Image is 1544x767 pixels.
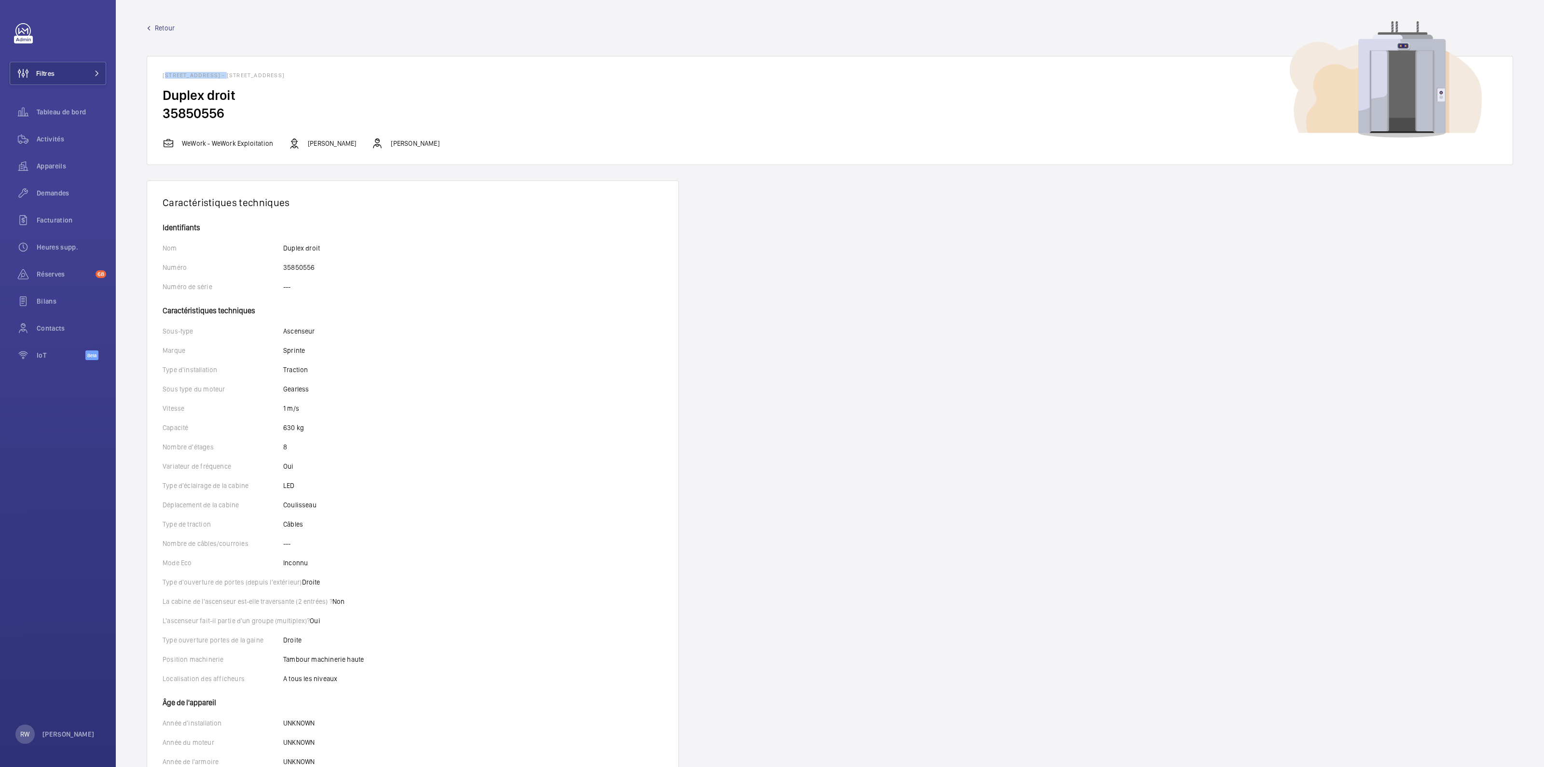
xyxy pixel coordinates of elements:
[163,243,283,253] p: Nom
[283,539,291,548] p: ---
[42,729,95,739] p: [PERSON_NAME]
[37,107,106,117] span: Tableau de bord
[283,481,295,490] p: LED
[163,442,283,452] p: Nombre d'étages
[163,757,283,767] p: Année de l'armoire
[283,757,315,767] p: UNKNOWN
[283,738,315,747] p: UNKNOWN
[302,577,320,587] p: Droite
[37,188,106,198] span: Demandes
[163,365,283,375] p: Type d'installation
[283,461,294,471] p: Oui
[163,326,283,336] p: Sous-type
[283,243,320,253] p: Duplex droit
[332,597,345,606] p: Non
[37,269,92,279] span: Réserves
[283,500,317,510] p: Coulisseau
[163,282,283,292] p: Numéro de série
[283,282,291,292] p: ---
[283,674,337,683] p: A tous les niveaux
[20,729,29,739] p: RW
[283,423,304,432] p: 630 kg
[163,635,283,645] p: Type ouverture portes de la gaine
[163,539,283,548] p: Nombre de câbles/courroies
[163,104,1497,122] h2: 35850556
[163,718,283,728] p: Année d'installation
[283,558,308,568] p: Inconnu
[163,693,663,707] h4: Âge de l'appareil
[163,346,283,355] p: Marque
[37,134,106,144] span: Activités
[391,139,439,148] p: [PERSON_NAME]
[283,384,309,394] p: Gearless
[37,161,106,171] span: Appareils
[283,655,364,664] p: Tambour machinerie haute
[37,323,106,333] span: Contacts
[163,558,283,568] p: Mode Eco
[155,23,175,33] span: Retour
[37,296,106,306] span: Bilans
[163,263,283,272] p: Numéro
[163,500,283,510] p: Déplacement de la cabine
[163,301,663,315] h4: Caractéristiques techniques
[283,365,308,375] p: Traction
[283,718,315,728] p: UNKNOWN
[1290,21,1482,138] img: device image
[283,346,305,355] p: Sprinte
[36,69,55,78] span: Filtres
[163,674,283,683] p: Localisation des afficheurs
[163,597,332,606] p: La cabine de l'ascenseur est-elle traversante (2 entrées) ?
[163,86,1497,104] h2: Duplex droit
[37,242,106,252] span: Heures supp.
[163,461,283,471] p: Variateur de fréquence
[163,481,283,490] p: Type d'éclairage de la cabine
[283,442,287,452] p: 8
[163,655,283,664] p: Position machinerie
[283,635,302,645] p: Droite
[163,616,310,626] p: L'ascenseur fait-il partie d'un groupe (multiplex)?
[308,139,356,148] p: [PERSON_NAME]
[37,215,106,225] span: Facturation
[10,62,106,85] button: Filtres
[85,350,98,360] span: Beta
[283,519,303,529] p: Câbles
[96,270,106,278] span: 68
[182,139,273,148] p: WeWork - WeWork Exploitation
[163,196,663,209] h1: Caractéristiques techniques
[283,404,299,413] p: 1 m/s
[163,519,283,529] p: Type de traction
[283,263,315,272] p: 35850556
[163,404,283,413] p: Vitesse
[163,423,283,432] p: Capacité
[310,616,320,626] p: Oui
[163,72,1497,79] h1: [STREET_ADDRESS] - [STREET_ADDRESS]
[37,350,85,360] span: IoT
[163,738,283,747] p: Année du moteur
[283,326,315,336] p: Ascenseur
[163,577,302,587] p: Type d'ouverture de portes (depuis l'extérieur)
[163,384,283,394] p: Sous type du moteur
[163,224,663,232] h4: Identifiants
